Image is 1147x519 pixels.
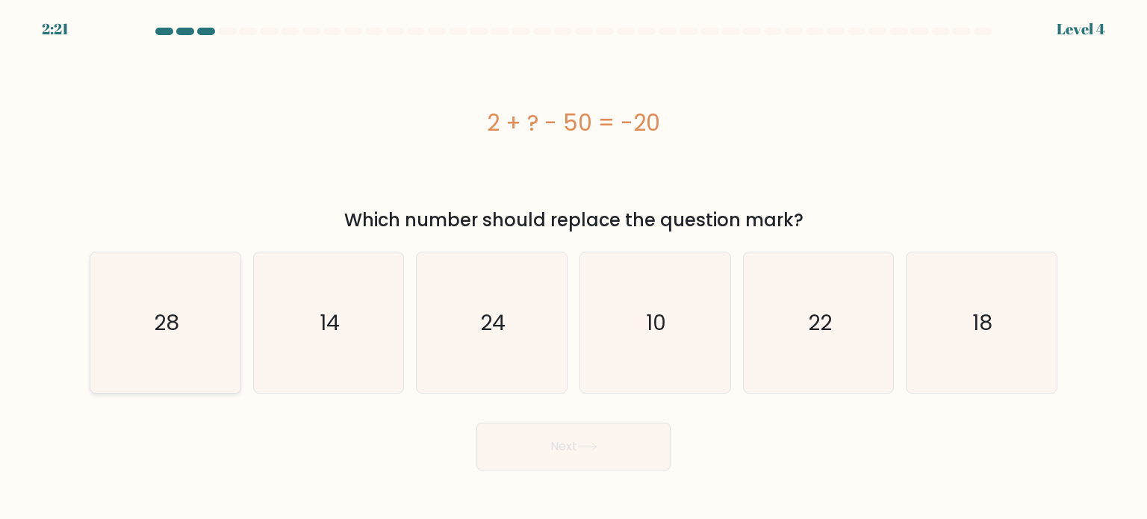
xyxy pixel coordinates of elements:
div: 2:21 [42,18,69,40]
text: 24 [481,307,506,337]
div: 2 + ? - 50 = -20 [90,106,1057,140]
div: Which number should replace the question mark? [99,207,1048,234]
text: 10 [647,307,667,337]
div: Level 4 [1057,18,1105,40]
text: 22 [808,307,832,337]
text: 18 [973,307,993,337]
text: 14 [320,307,340,337]
button: Next [476,423,671,470]
text: 28 [154,307,179,337]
